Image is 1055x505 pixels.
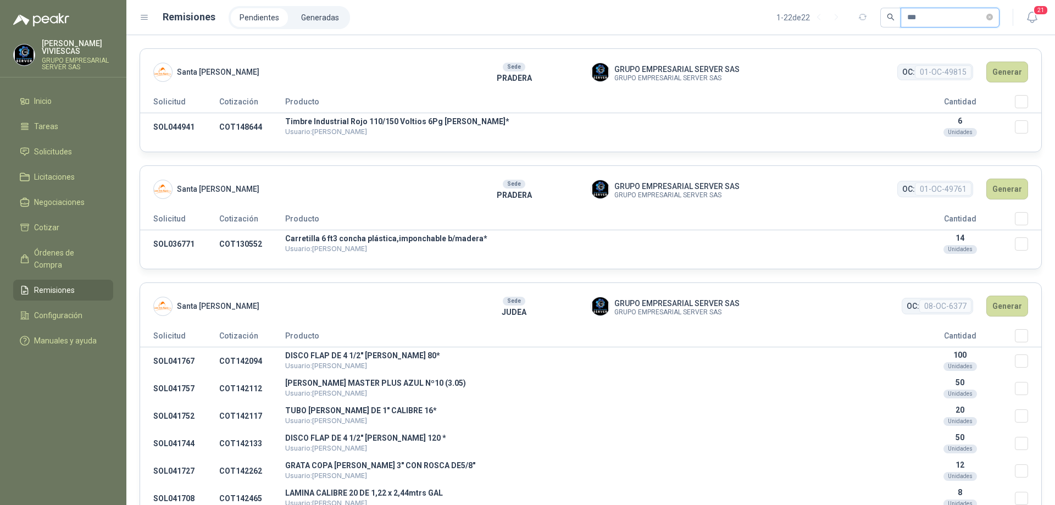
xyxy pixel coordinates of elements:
[1015,457,1041,485] td: Seleccionar/deseleccionar
[1022,8,1042,27] button: 21
[177,183,259,195] span: Santa [PERSON_NAME]
[13,116,113,137] a: Tareas
[591,297,609,315] img: Company Logo
[285,352,905,359] p: DISCO FLAP DE 4 1/2" [PERSON_NAME] 80*
[13,167,113,187] a: Licitaciones
[140,402,219,430] td: SOL041752
[285,118,905,125] p: Timbre Industrial Rojo 110/150 Voltios 6Pg [PERSON_NAME]*
[13,141,113,162] a: Solicitudes
[34,247,103,271] span: Órdenes de Compra
[140,329,219,347] th: Solicitud
[614,297,740,309] span: GRUPO EMPRESARIAL SERVER SAS
[943,390,977,398] div: Unidades
[219,375,285,402] td: COT142112
[907,300,919,312] span: OC:
[154,297,172,315] img: Company Logo
[285,444,367,452] span: Usuario: [PERSON_NAME]
[140,230,219,258] td: SOL036771
[1015,430,1041,457] td: Seleccionar/deseleccionar
[285,212,905,230] th: Producto
[437,306,591,318] p: JUDEA
[986,296,1028,317] button: Generar
[285,362,367,370] span: Usuario: [PERSON_NAME]
[42,57,113,70] p: GRUPO EMPRESARIAL SERVER SAS
[614,180,740,192] span: GRUPO EMPRESARIAL SERVER SAS
[34,221,59,234] span: Cotizar
[1015,329,1041,347] th: Seleccionar/deseleccionar
[902,183,915,195] span: OC:
[986,12,993,23] span: close-circle
[13,242,113,275] a: Órdenes de Compra
[614,192,740,198] span: GRUPO EMPRESARIAL SERVER SAS
[887,13,895,21] span: search
[13,217,113,238] a: Cotizar
[285,235,905,242] p: Carretilla 6 ft3 concha plástica,imponchable b/madera*
[943,472,977,481] div: Unidades
[437,72,591,84] p: PRADERA
[943,445,977,453] div: Unidades
[905,95,1015,113] th: Cantidad
[905,488,1015,497] p: 8
[919,299,971,313] span: 08-OC-6377
[177,66,259,78] span: Santa [PERSON_NAME]
[285,434,905,442] p: DISCO FLAP DE 4 1/2" [PERSON_NAME] 120 *
[285,407,905,414] p: TUBO [PERSON_NAME] DE 1" CALIBRE 16*
[34,284,75,296] span: Remisiones
[177,300,259,312] span: Santa [PERSON_NAME]
[943,128,977,137] div: Unidades
[154,63,172,81] img: Company Logo
[1015,212,1041,230] th: Seleccionar/deseleccionar
[905,212,1015,230] th: Cantidad
[503,63,525,71] div: Sede
[13,192,113,213] a: Negociaciones
[219,113,285,141] td: COT148644
[591,63,609,81] img: Company Logo
[905,433,1015,442] p: 50
[285,245,367,253] span: Usuario: [PERSON_NAME]
[34,146,72,158] span: Solicitudes
[905,351,1015,359] p: 100
[292,8,348,27] a: Generadas
[285,329,905,347] th: Producto
[614,63,740,75] span: GRUPO EMPRESARIAL SERVER SAS
[905,460,1015,469] p: 12
[140,375,219,402] td: SOL041757
[915,65,971,79] span: 01-OC-49815
[437,189,591,201] p: PRADERA
[219,402,285,430] td: COT142117
[986,179,1028,199] button: Generar
[1015,402,1041,430] td: Seleccionar/deseleccionar
[1033,5,1048,15] span: 21
[231,8,288,27] a: Pendientes
[285,389,367,397] span: Usuario: [PERSON_NAME]
[34,120,58,132] span: Tareas
[13,13,69,26] img: Logo peakr
[1015,230,1041,258] td: Seleccionar/deseleccionar
[219,212,285,230] th: Cotización
[140,113,219,141] td: SOL044941
[915,182,971,196] span: 01-OC-49761
[905,234,1015,242] p: 14
[219,95,285,113] th: Cotización
[140,95,219,113] th: Solicitud
[13,305,113,326] a: Configuración
[285,379,905,387] p: [PERSON_NAME] MASTER PLUS AZUL Nº10 (3.05)
[140,457,219,485] td: SOL041727
[986,14,993,20] span: close-circle
[34,95,52,107] span: Inicio
[614,75,740,81] span: GRUPO EMPRESARIAL SERVER SAS
[13,280,113,301] a: Remisiones
[13,330,113,351] a: Manuales y ayuda
[34,335,97,347] span: Manuales y ayuda
[140,212,219,230] th: Solicitud
[34,196,85,208] span: Negociaciones
[163,9,215,25] h1: Remisiones
[503,180,525,188] div: Sede
[219,430,285,457] td: COT142133
[140,430,219,457] td: SOL041744
[905,406,1015,414] p: 20
[14,45,35,65] img: Company Logo
[943,417,977,426] div: Unidades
